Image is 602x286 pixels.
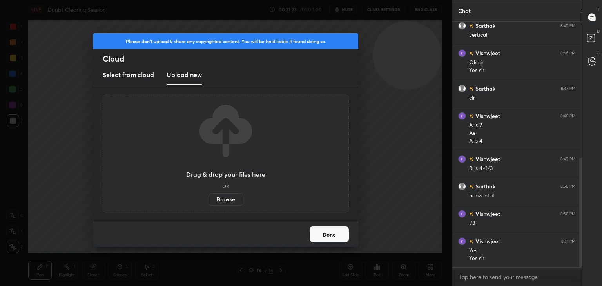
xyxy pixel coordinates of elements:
[469,129,575,137] div: Ae
[167,70,202,80] h3: Upload new
[103,70,154,80] h3: Select from cloud
[597,50,600,56] p: G
[458,85,466,92] img: default.png
[597,28,600,34] p: D
[469,94,575,102] div: clr
[469,185,474,189] img: no-rating-badge.077c3623.svg
[469,87,474,91] img: no-rating-badge.077c3623.svg
[474,182,495,190] h6: Sarthak
[474,155,500,163] h6: Vishwjeet
[560,114,575,118] div: 8:48 PM
[458,49,466,57] img: 3
[469,121,575,129] div: A is 2
[469,24,474,28] img: no-rating-badge.077c3623.svg
[469,137,575,145] div: A is 4
[474,49,500,57] h6: Vishwjeet
[458,237,466,245] img: 3
[560,51,575,56] div: 8:46 PM
[469,157,474,161] img: no-rating-badge.077c3623.svg
[560,184,575,189] div: 8:50 PM
[469,239,474,244] img: no-rating-badge.077c3623.svg
[560,212,575,216] div: 8:50 PM
[458,155,466,163] img: 3
[469,59,575,67] div: Ok sir
[458,112,466,120] img: 3
[469,114,474,118] img: no-rating-badge.077c3623.svg
[310,226,349,242] button: Done
[452,22,582,268] div: grid
[474,22,495,30] h6: Sarthak
[458,210,466,218] img: 3
[560,157,575,161] div: 8:49 PM
[103,54,358,64] h2: Cloud
[469,247,575,255] div: Yes
[469,219,575,227] div: √3
[452,0,477,21] p: Chat
[474,237,500,245] h6: Vishwjeet
[474,210,500,218] h6: Vishwjeet
[458,22,466,30] img: default.png
[561,239,575,244] div: 8:51 PM
[469,51,474,56] img: no-rating-badge.077c3623.svg
[469,165,575,172] div: B is 4√1/3
[93,33,358,49] div: Please don't upload & share any copyrighted content. You will be held liable if found doing so.
[469,192,575,200] div: horizontal
[469,67,575,74] div: Yes sir
[458,183,466,190] img: default.png
[469,31,575,39] div: vertical
[561,86,575,91] div: 8:47 PM
[597,6,600,12] p: T
[474,84,495,92] h6: Sarthak
[186,171,265,177] h3: Drag & drop your files here
[474,112,500,120] h6: Vishwjeet
[469,255,575,262] div: Yes sir
[469,212,474,216] img: no-rating-badge.077c3623.svg
[560,24,575,28] div: 8:45 PM
[222,184,229,188] h5: OR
